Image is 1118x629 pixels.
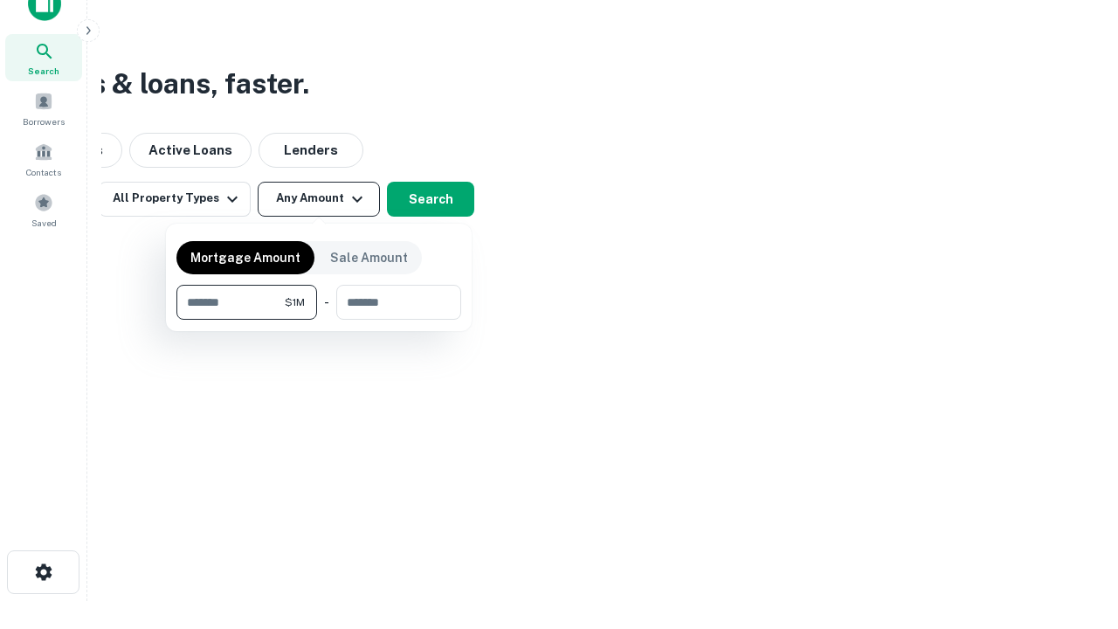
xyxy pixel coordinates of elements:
[190,248,300,267] p: Mortgage Amount
[330,248,408,267] p: Sale Amount
[285,294,305,310] span: $1M
[324,285,329,320] div: -
[1031,489,1118,573] iframe: Chat Widget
